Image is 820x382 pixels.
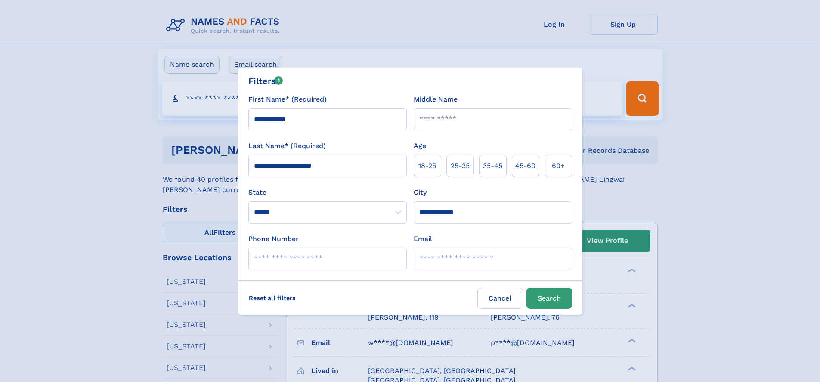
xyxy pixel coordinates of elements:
label: Email [414,234,432,244]
span: 25‑35 [451,161,470,171]
span: 35‑45 [483,161,502,171]
span: 45‑60 [515,161,535,171]
label: City [414,187,427,198]
label: Middle Name [414,94,458,105]
label: Age [414,141,426,151]
label: Cancel [477,288,523,309]
label: State [248,187,407,198]
div: Filters [248,75,283,87]
label: Last Name* (Required) [248,141,326,151]
button: Search [526,288,572,309]
span: 18‑25 [418,161,436,171]
label: Reset all filters [243,288,301,308]
span: 60+ [552,161,565,171]
label: First Name* (Required) [248,94,327,105]
label: Phone Number [248,234,299,244]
